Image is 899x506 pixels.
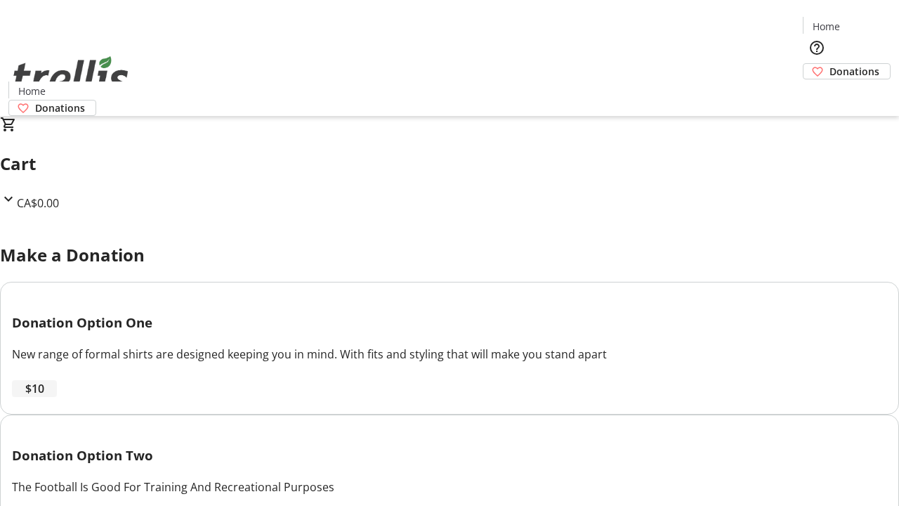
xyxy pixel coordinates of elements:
[25,380,44,397] span: $10
[813,19,840,34] span: Home
[8,41,133,111] img: Orient E2E Organization ogg90yEZhJ's Logo
[17,195,59,211] span: CA$0.00
[18,84,46,98] span: Home
[8,100,96,116] a: Donations
[803,19,848,34] a: Home
[12,380,57,397] button: $10
[803,34,831,62] button: Help
[35,100,85,115] span: Donations
[12,346,887,363] div: New range of formal shirts are designed keeping you in mind. With fits and styling that will make...
[829,64,879,79] span: Donations
[12,479,887,495] div: The Football Is Good For Training And Recreational Purposes
[12,446,887,465] h3: Donation Option Two
[12,313,887,332] h3: Donation Option One
[803,79,831,108] button: Cart
[803,63,891,79] a: Donations
[9,84,54,98] a: Home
